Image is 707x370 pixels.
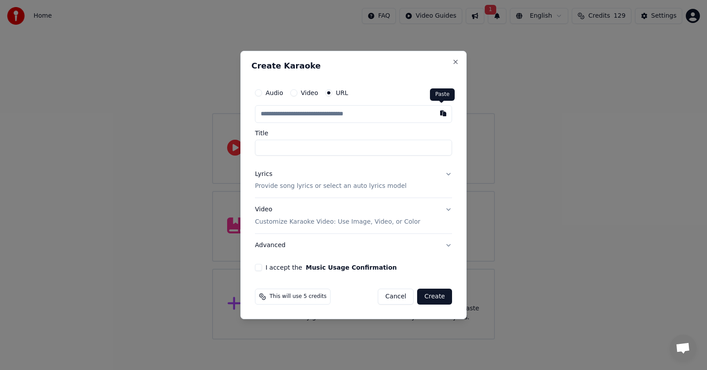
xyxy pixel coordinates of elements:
[255,234,452,257] button: Advanced
[270,293,327,300] span: This will use 5 credits
[255,217,420,226] p: Customize Karaoke Video: Use Image, Video, or Color
[417,289,452,305] button: Create
[255,182,407,191] p: Provide song lyrics or select an auto lyrics model
[255,198,452,234] button: VideoCustomize Karaoke Video: Use Image, Video, or Color
[255,130,452,136] label: Title
[306,264,397,271] button: I accept the
[301,90,318,96] label: Video
[336,90,348,96] label: URL
[378,289,414,305] button: Cancel
[430,88,455,101] div: Paste
[255,170,272,179] div: Lyrics
[266,90,283,96] label: Audio
[255,163,452,198] button: LyricsProvide song lyrics or select an auto lyrics model
[255,206,420,227] div: Video
[266,264,397,271] label: I accept the
[251,62,456,70] h2: Create Karaoke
